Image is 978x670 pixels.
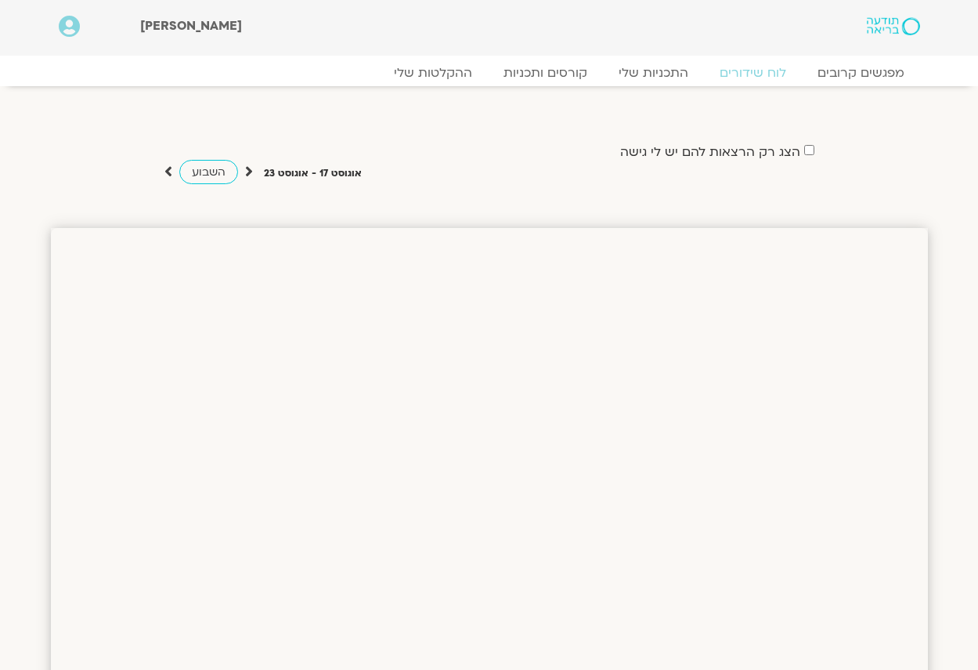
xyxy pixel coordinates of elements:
a: ההקלטות שלי [378,65,488,81]
a: מפגשים קרובים [802,65,920,81]
span: השבוע [192,165,226,179]
a: התכניות שלי [603,65,704,81]
a: השבוע [179,160,238,184]
p: אוגוסט 17 - אוגוסט 23 [264,165,362,182]
label: הצג רק הרצאות להם יש לי גישה [620,145,800,159]
a: לוח שידורים [704,65,802,81]
a: קורסים ותכניות [488,65,603,81]
span: [PERSON_NAME] [140,17,242,34]
nav: Menu [59,65,920,81]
